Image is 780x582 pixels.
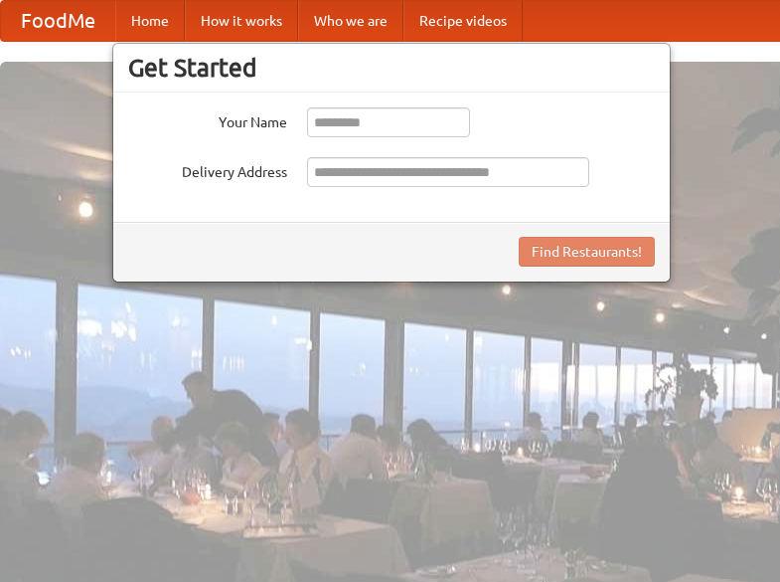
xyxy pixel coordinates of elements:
[128,157,287,182] label: Delivery Address
[519,237,655,267] button: Find Restaurants!
[115,1,185,41] a: Home
[1,1,115,41] a: FoodMe
[298,1,403,41] a: Who we are
[128,107,287,132] label: Your Name
[403,1,523,41] a: Recipe videos
[185,1,298,41] a: How it works
[128,53,655,83] h3: Get Started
